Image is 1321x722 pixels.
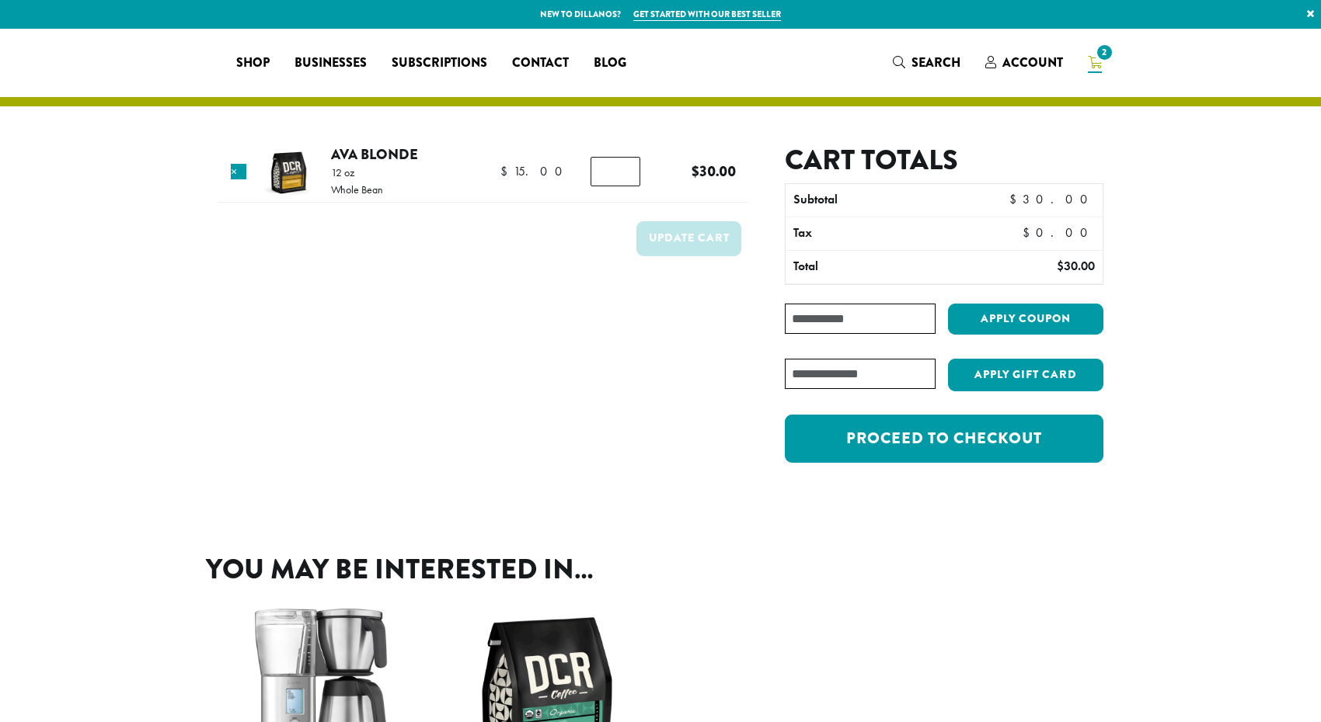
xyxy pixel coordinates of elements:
[591,157,640,186] input: Product quantity
[331,184,383,195] p: Whole Bean
[206,553,1115,586] h2: You may be interested in…
[1094,42,1115,63] span: 2
[948,359,1103,391] button: Apply Gift Card
[1057,258,1064,274] span: $
[1009,191,1023,207] span: $
[1009,191,1095,207] bdi: 30.00
[1023,224,1036,241] span: $
[500,163,570,179] bdi: 15.00
[231,164,246,179] a: Remove this item
[1023,224,1095,241] bdi: 0.00
[224,50,282,75] a: Shop
[692,161,699,182] span: $
[295,54,367,73] span: Businesses
[236,54,270,73] span: Shop
[1002,54,1063,71] span: Account
[692,161,736,182] bdi: 30.00
[636,221,741,256] button: Update cart
[911,54,960,71] span: Search
[1057,258,1095,274] bdi: 30.00
[948,304,1103,335] button: Apply coupon
[512,54,569,73] span: Contact
[785,415,1103,463] a: Proceed to checkout
[263,148,314,198] img: Ava Blonde
[331,167,383,178] p: 12 oz
[633,8,781,21] a: Get started with our best seller
[786,251,976,283] th: Total
[500,163,514,179] span: $
[785,144,1103,177] h2: Cart totals
[786,217,1010,250] th: Tax
[786,184,976,217] th: Subtotal
[331,144,418,165] a: Ava Blonde
[594,54,626,73] span: Blog
[880,50,973,75] a: Search
[392,54,487,73] span: Subscriptions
